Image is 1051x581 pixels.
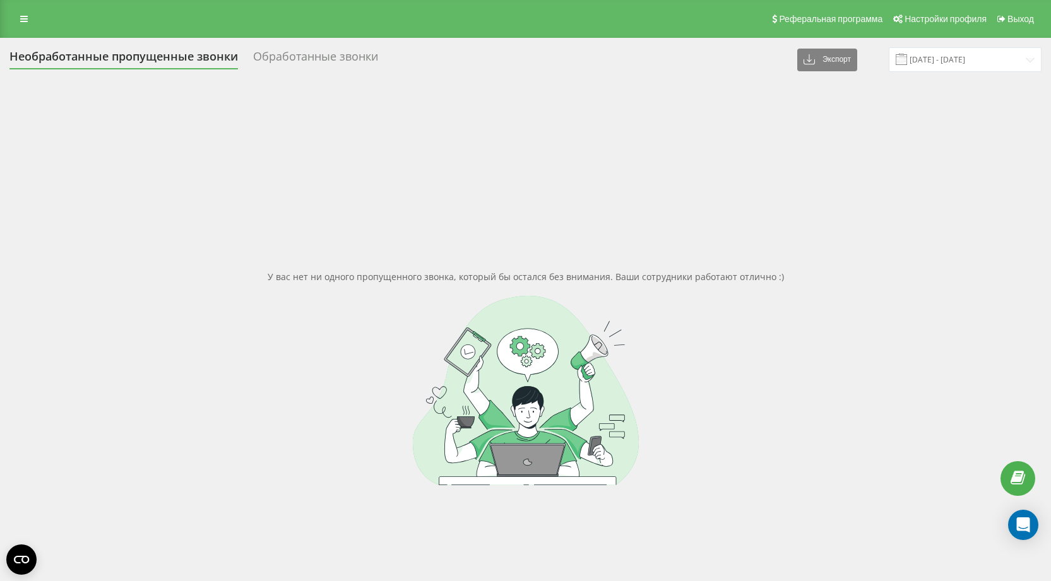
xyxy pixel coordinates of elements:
[1008,510,1038,540] div: Open Intercom Messenger
[797,49,857,71] button: Экспорт
[9,50,238,69] div: Необработанные пропущенные звонки
[1007,14,1034,24] span: Выход
[905,14,987,24] span: Настройки профиля
[6,544,37,575] button: Open CMP widget
[253,50,378,69] div: Обработанные звонки
[779,14,882,24] span: Реферальная программа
